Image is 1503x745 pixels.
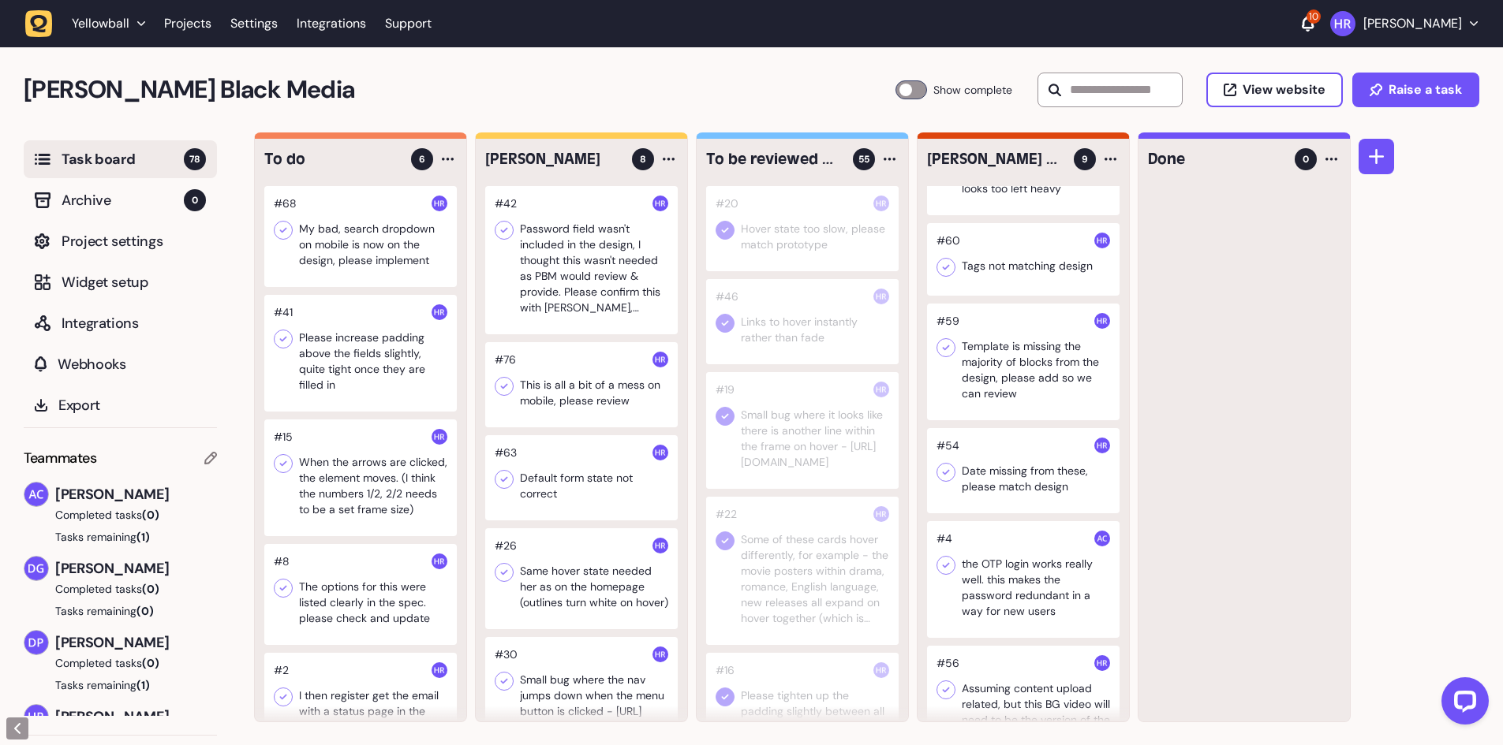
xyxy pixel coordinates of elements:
[58,394,206,416] span: Export
[933,80,1012,99] span: Show complete
[1094,655,1110,671] img: Harry Robinson
[652,352,668,367] img: Harry Robinson
[136,530,150,544] span: (1)
[873,506,889,522] img: Harry Robinson
[264,148,400,170] h4: To do
[1363,16,1462,32] p: [PERSON_NAME]
[58,353,206,375] span: Webhooks
[1094,233,1110,248] img: Harry Robinson
[432,662,447,678] img: Harry Robinson
[24,304,217,342] button: Integrations
[24,631,48,654] img: Dan Pearson
[24,222,217,260] button: Project settings
[1303,152,1309,166] span: 0
[24,181,217,219] button: Archive0
[432,196,447,211] img: Harry Robinson
[142,582,159,596] span: (0)
[72,16,129,32] span: Yellowball
[24,345,217,383] button: Webhooks
[432,553,447,569] img: Harry Robinson
[230,9,278,38] a: Settings
[136,604,154,618] span: (0)
[485,148,621,170] h4: Harry
[55,557,217,579] span: [PERSON_NAME]
[1307,9,1321,24] div: 10
[1094,531,1110,546] img: Ameet Chohan
[297,9,366,38] a: Integrations
[1389,84,1462,96] span: Raise a task
[432,429,447,445] img: Harry Robinson
[62,230,206,252] span: Project settings
[1429,671,1495,737] iframe: LiveChat chat widget
[652,646,668,662] img: Harry Robinson
[24,386,217,424] button: Export
[927,148,1063,170] h4: Ameet / Dan
[652,538,668,553] img: Harry Robinson
[184,148,206,170] span: 78
[55,631,217,654] span: [PERSON_NAME]
[24,581,204,597] button: Completed tasks(0)
[142,508,159,522] span: (0)
[62,271,206,293] span: Widget setup
[24,705,48,728] img: Harry Robinson
[24,655,204,671] button: Completed tasks(0)
[419,152,425,166] span: 6
[24,482,48,506] img: Ameet Chohan
[24,603,217,619] button: Tasks remaining(0)
[62,189,184,211] span: Archive
[873,196,889,211] img: Harry Robinson
[1082,152,1088,166] span: 9
[640,152,646,166] span: 8
[24,140,217,178] button: Task board78
[24,677,217,693] button: Tasks remaining(1)
[1148,148,1284,170] h4: Done
[55,483,217,505] span: [PERSON_NAME]
[1352,73,1479,107] button: Raise a task
[858,152,869,166] span: 55
[24,263,217,301] button: Widget setup
[652,445,668,460] img: Harry Robinson
[164,9,211,38] a: Projects
[652,196,668,211] img: Harry Robinson
[24,71,895,109] h2: Penny Black Media
[24,557,48,580] img: David Groombridge
[385,16,432,32] a: Support
[1094,438,1110,453] img: Harry Robinson
[62,148,184,170] span: Task board
[55,706,217,728] span: [PERSON_NAME]
[1094,313,1110,329] img: Harry Robinson
[184,189,206,211] span: 0
[24,507,204,523] button: Completed tasks(0)
[62,312,206,334] span: Integrations
[1243,84,1325,96] span: View website
[873,662,889,678] img: Harry Robinson
[24,447,97,469] span: Teammates
[1330,11,1355,36] img: Harry Robinson
[24,529,217,545] button: Tasks remaining(1)
[873,382,889,397] img: Harry Robinson
[432,304,447,320] img: Harry Robinson
[873,289,889,304] img: Harry Robinson
[1330,11,1478,36] button: [PERSON_NAME]
[142,656,159,670] span: (0)
[136,678,150,692] span: (1)
[1206,73,1343,107] button: View website
[706,148,842,170] h4: To be reviewed by Yellowball
[25,9,155,38] button: Yellowball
